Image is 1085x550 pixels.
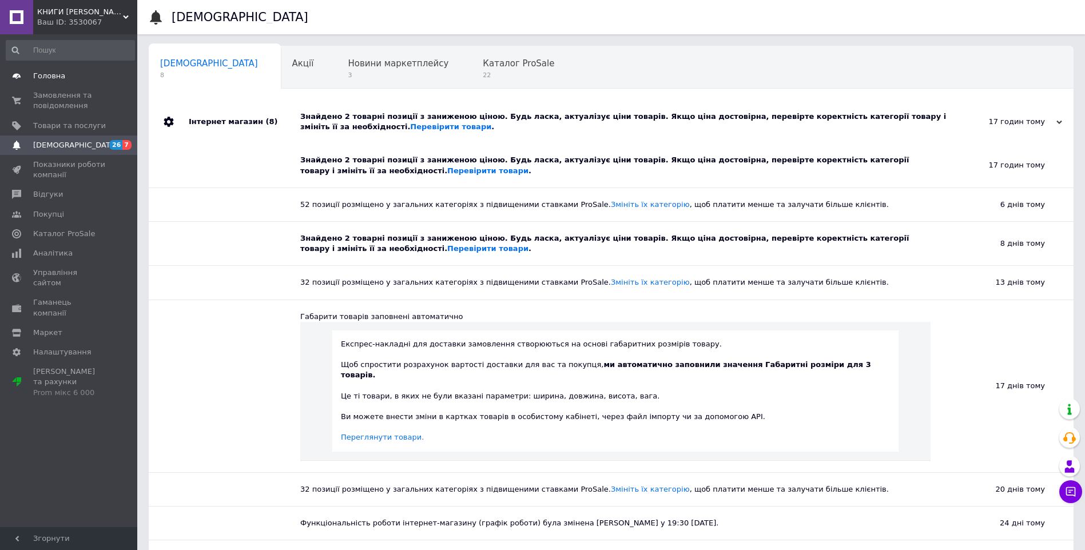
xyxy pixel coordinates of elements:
[931,144,1074,187] div: 17 годин тому
[341,433,424,441] a: Переглянути товари.
[33,347,92,357] span: Налаштування
[160,71,258,79] span: 8
[33,268,106,288] span: Управління сайтом
[109,140,122,150] span: 26
[33,189,63,200] span: Відгуки
[341,339,890,443] div: Експрес-накладні для доставки замовлення створюються на основі габаритних розмірів товару. Щоб сп...
[33,297,106,318] span: Гаманець компанії
[447,244,528,253] a: Перевірити товари
[300,233,931,254] div: Знайдено 2 товарні позиції з заниженою ціною. Будь ласка, актуалізує ціни товарів. Якщо ціна дост...
[33,121,106,131] span: Товари та послуги
[122,140,132,150] span: 7
[931,188,1074,221] div: 6 днів тому
[172,10,308,24] h1: [DEMOGRAPHIC_DATA]
[33,140,118,150] span: [DEMOGRAPHIC_DATA]
[300,200,931,210] div: 52 позиції розміщено у загальних категоріях з підвищеними ставками ProSale. , щоб платити менше т...
[265,117,277,126] span: (8)
[931,222,1074,265] div: 8 днів тому
[483,58,554,69] span: Каталог ProSale
[948,117,1062,127] div: 17 годин тому
[1059,480,1082,503] button: Чат з покупцем
[931,507,1074,540] div: 24 дні тому
[33,209,64,220] span: Покупці
[611,200,690,209] a: Змініть їх категорію
[33,248,73,258] span: Аналітика
[300,155,931,176] div: Знайдено 2 товарні позиції з заниженою ціною. Будь ласка, актуалізує ціни товарів. Якщо ціна дост...
[300,312,931,322] div: Габарити товарів заповнені автоматично
[410,122,491,131] a: Перевірити товари
[300,518,931,528] div: Функціональність роботи інтернет-магазину (графік роботи) була змінена [PERSON_NAME] у 19:30 [DATE].
[33,160,106,180] span: Показники роботи компанії
[6,40,135,61] input: Пошук
[37,7,123,17] span: КНИГИ ЛАЙФ БУК
[348,58,448,69] span: Новини маркетплейсу
[33,366,106,398] span: [PERSON_NAME] та рахунки
[300,484,931,495] div: 32 позиції розміщено у загальних категоріях з підвищеними ставками ProSale. , щоб платити менше т...
[160,58,258,69] span: [DEMOGRAPHIC_DATA]
[611,278,690,286] a: Змініть їх категорію
[33,328,62,338] span: Маркет
[341,360,871,379] b: ми автоматично заповнили значення Габаритні розміри для 3 товарів.
[33,229,95,239] span: Каталог ProSale
[447,166,528,175] a: Перевірити товари
[37,17,137,27] div: Ваш ID: 3530067
[33,388,106,398] div: Prom мікс 6 000
[33,71,65,81] span: Головна
[931,473,1074,506] div: 20 днів тому
[931,266,1074,299] div: 13 днів тому
[300,111,948,132] div: Знайдено 2 товарні позиції з заниженою ціною. Будь ласка, актуалізує ціни товарів. Якщо ціна дост...
[483,71,554,79] span: 22
[300,277,931,288] div: 32 позиції розміщено у загальних категоріях з підвищеними ставками ProSale. , щоб платити менше т...
[33,90,106,111] span: Замовлення та повідомлення
[611,485,690,493] a: Змініть їх категорію
[292,58,314,69] span: Акції
[189,100,300,144] div: Інтернет магазин
[348,71,448,79] span: 3
[931,300,1074,472] div: 17 днів тому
